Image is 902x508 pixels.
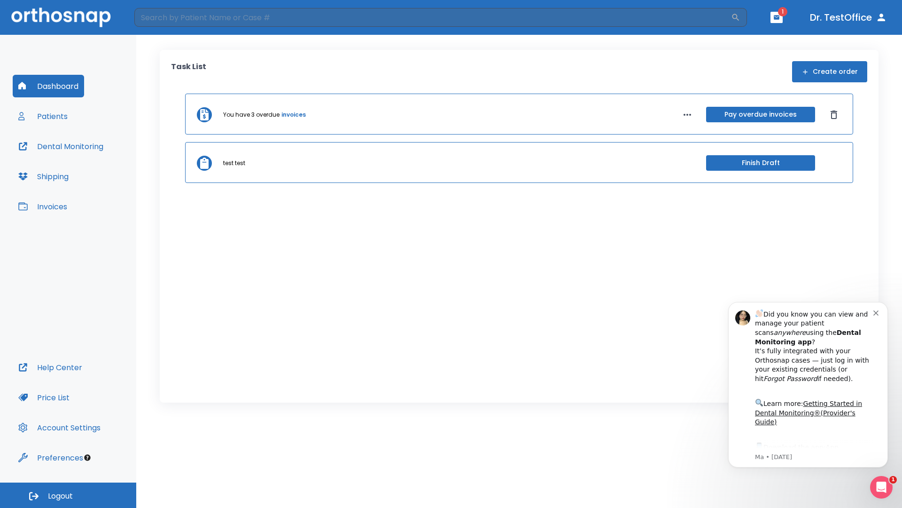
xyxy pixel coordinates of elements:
[223,111,280,119] p: You have 3 overdue
[706,155,815,171] button: Finish Draft
[870,476,893,499] iframe: Intercom live chat
[889,476,897,484] span: 1
[714,290,902,503] iframe: Intercom notifications message
[13,356,88,379] button: Help Center
[13,195,73,218] button: Invoices
[13,105,73,127] button: Patients
[13,165,74,188] button: Shipping
[83,453,92,462] div: Tooltip anchor
[48,491,73,501] span: Logout
[13,386,75,409] button: Price List
[13,135,109,158] button: Dental Monitoring
[134,8,731,27] input: Search by Patient Name or Case #
[11,8,111,27] img: Orthosnap
[171,61,206,82] p: Task List
[778,7,787,16] span: 1
[13,416,106,439] button: Account Settings
[706,107,815,122] button: Pay overdue invoices
[13,446,89,469] button: Preferences
[13,75,84,97] button: Dashboard
[806,9,891,26] button: Dr. TestOffice
[281,111,306,119] a: invoices
[826,107,841,122] button: Dismiss
[792,61,867,82] button: Create order
[223,159,245,167] p: test test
